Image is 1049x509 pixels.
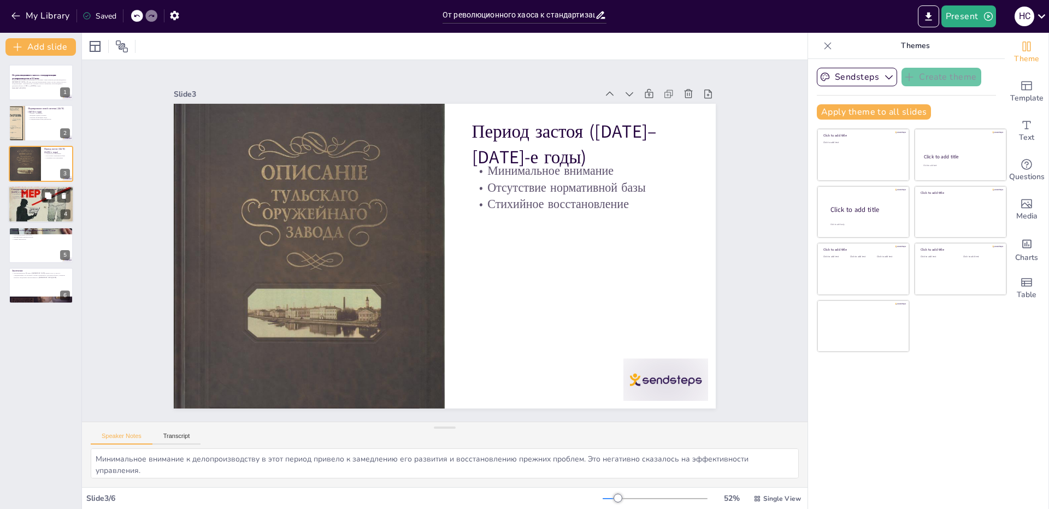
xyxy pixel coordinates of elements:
div: Click to add text [963,256,998,258]
p: Период застоя ([DATE]–[DATE]-е годы) [44,147,70,153]
p: Системный подход [11,193,70,195]
div: 5 [9,227,73,263]
div: 5 [60,250,70,260]
button: Create theme [901,68,981,86]
div: 2 [60,128,70,138]
span: Template [1010,92,1044,104]
button: Speaker Notes [91,433,152,445]
p: Вертикальный документопоток [12,236,70,238]
div: Click to add text [823,141,901,144]
p: В данной презентации рассматриваются ключевые этапы развития делопроизводства в [GEOGRAPHIC_DATA]... [12,79,70,87]
div: Click to add text [850,256,875,258]
div: Add charts and graphs [1005,229,1048,269]
div: Click to add title [924,153,997,160]
p: Период застоя ([DATE]–[DATE]-е годы) [521,216,655,435]
div: Click to add title [921,191,999,195]
p: Стандартизация форм документов [28,118,70,120]
p: Создание ВНИИДАД [11,195,70,197]
button: Apply theme to all slides [817,104,931,120]
div: 4 [8,186,74,223]
p: Стихийное восстановление [44,157,70,159]
div: Click to add title [830,205,900,214]
button: My Library [8,7,74,25]
button: H C [1015,5,1034,27]
p: Делопроизводство XX века в [GEOGRAPHIC_DATA] прошло путь от хаоса к стандартизации, что заложило ... [12,273,70,279]
div: 4 [61,210,70,220]
button: Transcript [152,433,201,445]
button: Add slide [5,38,76,56]
div: Layout [86,38,104,55]
button: Duplicate Slide [42,190,55,203]
p: Стандартизация и законодательное оформление ([DATE]–[DATE]-е годы) [11,188,70,194]
p: Стихийное восстановление [481,247,585,452]
p: Распорядительные документы [12,234,70,236]
p: Themes [836,33,994,59]
span: Position [115,40,128,53]
div: Click to add text [823,256,848,258]
div: Add ready made slides [1005,72,1048,111]
p: Общие особенности делопроизводства XX века [12,229,70,232]
div: Click to add text [921,256,955,258]
div: 1 [9,64,73,100]
div: Add a table [1005,269,1048,308]
div: Click to add title [823,247,901,252]
span: Single View [763,494,801,503]
textarea: Минимальное внимание к делопроизводству в этот период привело к замедлению его развития и восстан... [91,448,799,478]
div: H C [1015,7,1034,26]
p: Научная организация труда [28,116,70,118]
p: Минимальное внимание [512,234,616,439]
div: 6 [60,291,70,300]
div: Get real-time input from your audience [1005,151,1048,190]
span: Charts [1015,252,1038,264]
p: Введение единой системы [28,114,70,116]
div: 3 [60,169,70,179]
div: 2 [9,105,73,141]
div: Click to add text [877,256,901,258]
div: Click to add text [923,164,996,167]
div: Add images, graphics, shapes or video [1005,190,1048,229]
div: Click to add title [921,247,999,252]
p: Разработка ЕГСД [11,197,70,199]
p: Минимальное внимание [44,152,70,155]
span: Questions [1009,171,1045,183]
div: Saved [82,11,116,21]
p: Режим секретности [12,238,70,240]
p: Формирование новой системы ([DATE]–[DATE]-е годы) [28,107,70,113]
div: 52 % [718,493,745,504]
p: Разрыв с традицией [28,112,70,114]
div: Slide 3 / 6 [86,493,603,504]
span: Table [1017,289,1036,301]
strong: От революционного хаоса к стандартизации: делопроизводство в XX веке [12,74,56,80]
div: Click to add title [823,133,901,138]
p: Отсутствие нормативной базы [497,240,600,445]
p: Отсутствие нормативной базы [44,155,70,157]
div: Click to add body [830,223,899,226]
button: Sendsteps [817,68,897,86]
span: Text [1019,132,1034,144]
div: Change the overall theme [1005,33,1048,72]
div: 3 [9,146,73,182]
div: Add text boxes [1005,111,1048,151]
div: 6 [9,268,73,304]
button: Present [941,5,996,27]
div: 1 [60,87,70,97]
input: Insert title [443,7,595,23]
button: Delete Slide [57,190,70,203]
span: Theme [1014,53,1039,65]
p: Generated with [URL] [12,87,70,89]
span: Media [1016,210,1038,222]
p: Заключение [12,269,70,273]
button: Export to PowerPoint [918,5,939,27]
